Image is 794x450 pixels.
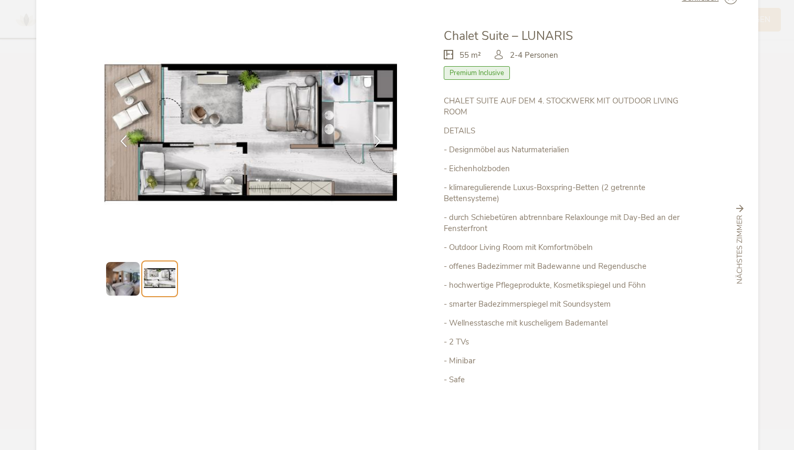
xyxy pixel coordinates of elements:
[444,66,510,80] span: Premium Inclusive
[444,96,689,118] p: CHALET SUITE AUF DEM 4. STOCKWERK MIT OUTDOOR LIVING ROOM
[444,355,689,367] p: - Minibar
[444,280,689,291] p: - hochwertige Pflegeprodukte, Kosmetikspiegel und Föhn
[444,182,689,204] p: - klimaregulierende Luxus-Boxspring-Betten (2 getrennte Bettensysteme)
[444,299,689,310] p: - smarter Badezimmerspiegel mit Soundsystem
[459,50,481,61] span: 55 m²
[444,212,689,234] p: - durch Schiebetüren abtrennbare Relaxlounge mit Day-Bed an der Fensterfront
[444,374,689,385] p: - Safe
[735,215,745,285] span: nächstes Zimmer
[444,125,689,137] p: DETAILS
[105,28,398,247] img: Chalet Suite – LUNARIS
[444,318,689,329] p: - Wellnesstasche mit kuscheligem Bademantel
[444,163,689,174] p: - Eichenholzboden
[510,50,558,61] span: 2-4 Personen
[444,337,689,348] p: - 2 TVs
[144,263,175,295] img: Preview
[444,261,689,272] p: - offenes Badezimmer mit Badewanne und Regendusche
[106,262,140,296] img: Preview
[444,242,689,253] p: - Outdoor Living Room mit Komfortmöbeln
[444,144,689,155] p: - Designmöbel aus Naturmaterialien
